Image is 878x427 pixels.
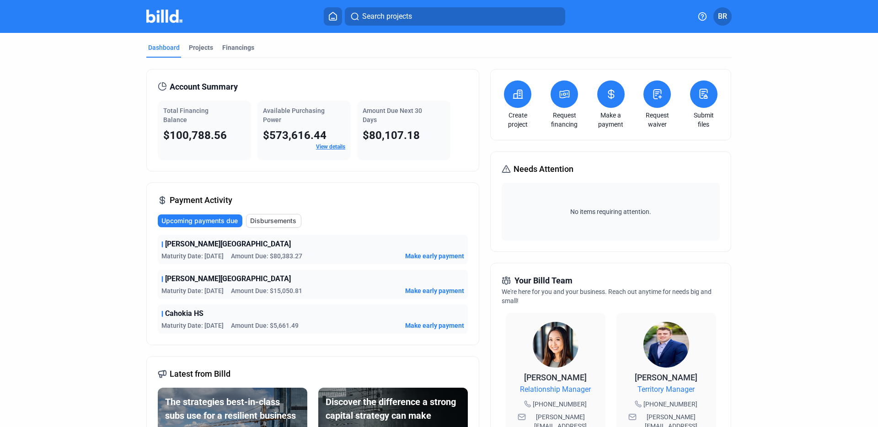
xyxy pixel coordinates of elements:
[263,107,325,123] span: Available Purchasing Power
[405,251,464,261] button: Make early payment
[688,111,720,129] a: Submit files
[533,400,587,409] span: [PHONE_NUMBER]
[641,111,673,129] a: Request waiver
[363,107,422,123] span: Amount Due Next 30 Days
[316,144,345,150] a: View details
[635,373,697,382] span: [PERSON_NAME]
[170,80,238,93] span: Account Summary
[170,194,232,207] span: Payment Activity
[520,384,591,395] span: Relationship Manager
[165,308,203,319] span: Cahokia HS
[405,286,464,295] button: Make early payment
[161,251,224,261] span: Maturity Date: [DATE]
[231,251,302,261] span: Amount Due: $80,383.27
[163,107,209,123] span: Total Financing Balance
[189,43,213,52] div: Projects
[637,384,695,395] span: Territory Manager
[502,111,534,129] a: Create project
[246,214,301,228] button: Disbursements
[548,111,580,129] a: Request financing
[170,368,230,380] span: Latest from Billd
[643,322,689,368] img: Territory Manager
[505,207,716,216] span: No items requiring attention.
[161,321,224,330] span: Maturity Date: [DATE]
[158,214,242,227] button: Upcoming payments due
[165,239,291,250] span: [PERSON_NAME][GEOGRAPHIC_DATA]
[146,10,182,23] img: Billd Company Logo
[231,321,299,330] span: Amount Due: $5,661.49
[524,373,587,382] span: [PERSON_NAME]
[326,395,460,422] div: Discover the difference a strong capital strategy can make
[163,129,227,142] span: $100,788.56
[231,286,302,295] span: Amount Due: $15,050.81
[222,43,254,52] div: Financings
[405,321,464,330] button: Make early payment
[718,11,727,22] span: BR
[363,129,420,142] span: $80,107.18
[165,273,291,284] span: [PERSON_NAME][GEOGRAPHIC_DATA]
[502,288,712,304] span: We're here for you and your business. Reach out anytime for needs big and small!
[643,400,697,409] span: [PHONE_NUMBER]
[595,111,627,129] a: Make a payment
[161,216,238,225] span: Upcoming payments due
[713,7,732,26] button: BR
[533,322,578,368] img: Relationship Manager
[345,7,565,26] button: Search projects
[514,274,573,287] span: Your Billd Team
[165,395,300,422] div: The strategies best-in-class subs use for a resilient business
[263,129,327,142] span: $573,616.44
[514,163,573,176] span: Needs Attention
[362,11,412,22] span: Search projects
[148,43,180,52] div: Dashboard
[161,286,224,295] span: Maturity Date: [DATE]
[250,216,296,225] span: Disbursements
